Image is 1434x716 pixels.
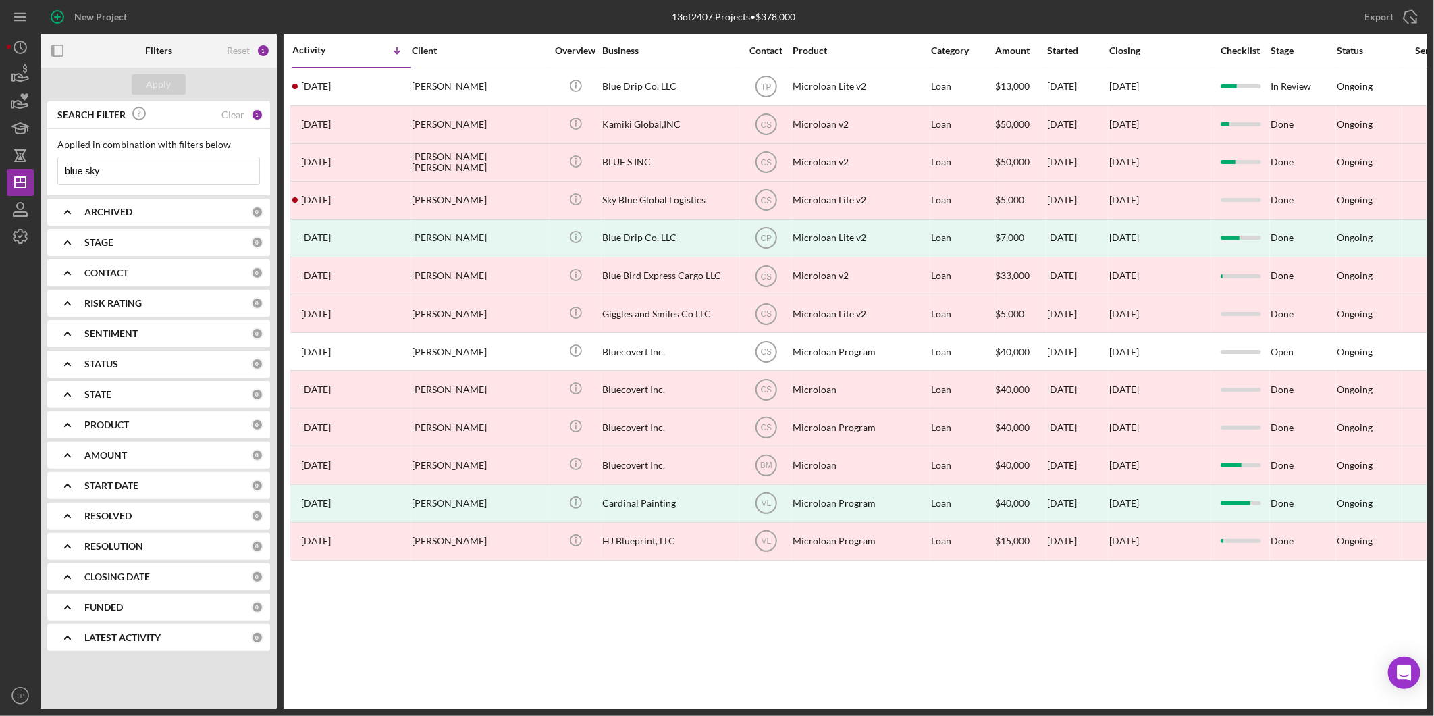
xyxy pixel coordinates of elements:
[602,182,737,218] div: Sky Blue Global Logistics
[251,358,263,370] div: 0
[602,220,737,256] div: Blue Drip Co. LLC
[251,419,263,431] div: 0
[84,298,142,309] b: RISK RATING
[1047,182,1108,218] div: [DATE]
[84,237,113,248] b: STAGE
[412,220,547,256] div: [PERSON_NAME]
[84,207,132,218] b: ARCHIVED
[760,309,772,319] text: CS
[793,486,928,521] div: Microloan Program
[1047,258,1108,294] div: [DATE]
[793,45,928,56] div: Product
[1337,347,1373,357] div: Ongoing
[931,182,994,218] div: Loan
[301,232,331,243] time: 2024-03-25 17:00
[995,258,1046,294] div: $33,000
[251,328,263,340] div: 0
[793,220,928,256] div: Microloan Lite v2
[57,109,126,120] b: SEARCH FILTER
[301,498,331,509] time: 2022-03-30 00:58
[1047,334,1108,369] div: [DATE]
[1109,384,1139,395] time: [DATE]
[74,3,127,30] div: New Project
[1337,119,1373,130] div: Ongoing
[602,296,737,332] div: Giggles and Smiles Co LLC
[931,523,994,559] div: Loan
[412,372,547,407] div: [PERSON_NAME]
[251,109,263,121] div: 1
[793,182,928,218] div: Microloan Lite v2
[1047,486,1108,521] div: [DATE]
[995,220,1046,256] div: $7,000
[1047,69,1108,105] div: [DATE]
[412,182,547,218] div: [PERSON_NAME]
[227,45,250,56] div: Reset
[1047,523,1108,559] div: [DATE]
[602,372,737,407] div: Bluecovert Inc.
[412,107,547,143] div: [PERSON_NAME]
[1271,182,1335,218] div: Done
[251,510,263,522] div: 0
[931,145,994,180] div: Loan
[793,372,928,407] div: Microloan
[84,389,111,400] b: STATE
[1109,308,1139,319] time: [DATE]
[1351,3,1427,30] button: Export
[1337,309,1373,319] div: Ongoing
[995,486,1046,521] div: $40,000
[412,145,547,180] div: [PERSON_NAME] [PERSON_NAME]
[1271,69,1335,105] div: In Review
[145,45,172,56] b: Filters
[1271,372,1335,407] div: Done
[931,447,994,483] div: Loan
[1271,447,1335,483] div: Done
[301,384,331,395] time: 2023-07-21 17:03
[1109,270,1139,281] time: [DATE]
[412,296,547,332] div: [PERSON_NAME]
[84,511,132,521] b: RESOLVED
[1271,486,1335,521] div: Done
[301,347,331,357] time: 2023-07-27 02:20
[760,158,772,168] text: CS
[1337,498,1373,509] div: Ongoing
[41,3,140,30] button: New Project
[1109,156,1139,168] time: [DATE]
[995,334,1046,369] div: $40,000
[1109,194,1139,205] time: [DATE]
[84,419,129,430] b: PRODUCT
[1337,460,1373,471] div: Ongoing
[301,195,331,205] time: 2024-07-17 19:22
[1047,447,1108,483] div: [DATE]
[1388,657,1420,689] div: Open Intercom Messenger
[931,69,994,105] div: Loan
[1337,157,1373,168] div: Ongoing
[84,267,128,278] b: CONTACT
[760,385,772,394] text: CS
[602,258,737,294] div: Blue Bird Express Cargo LLC
[602,107,737,143] div: Kamiki Global,INC
[412,486,547,521] div: [PERSON_NAME]
[412,447,547,483] div: [PERSON_NAME]
[1109,535,1139,546] time: [DATE]
[760,120,772,130] text: CS
[1109,232,1139,243] div: [DATE]
[1047,372,1108,407] div: [DATE]
[761,82,771,92] text: TP
[602,409,737,445] div: Bluecovert Inc.
[84,328,138,339] b: SENTIMENT
[1337,536,1373,546] div: Ongoing
[602,334,737,369] div: Bluecovert Inc.
[1047,220,1108,256] div: [DATE]
[550,45,601,56] div: Overview
[412,523,547,559] div: [PERSON_NAME]
[1047,409,1108,445] div: [DATE]
[995,296,1046,332] div: $5,000
[995,145,1046,180] div: $50,000
[995,107,1046,143] div: $50,000
[251,540,263,553] div: 0
[995,372,1046,407] div: $40,000
[793,107,928,143] div: Microloan v2
[995,45,1046,56] div: Amount
[1109,80,1139,92] time: [DATE]
[1047,107,1108,143] div: [DATE]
